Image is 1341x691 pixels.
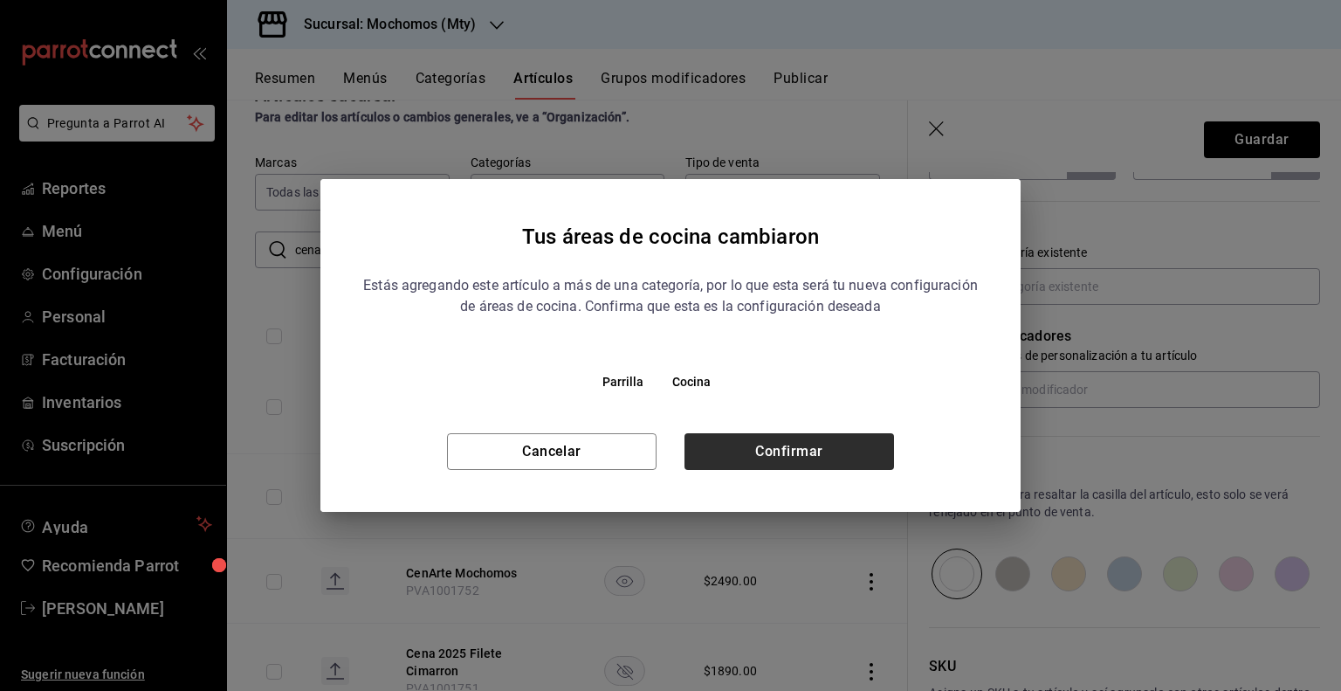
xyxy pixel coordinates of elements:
[447,433,657,470] button: Cancelar
[672,373,712,391] span: Cocina
[602,373,644,391] span: Parrilla
[362,221,979,252] h6: Tus áreas de cocina cambiaron
[684,433,894,470] button: Confirmar
[362,275,979,331] p: Estás agregando este artículo a más de una categoría, por lo que esta será tu nueva configuración...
